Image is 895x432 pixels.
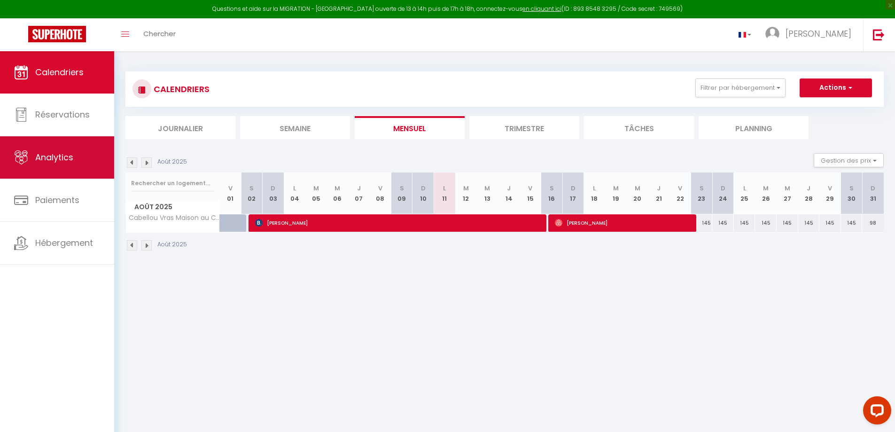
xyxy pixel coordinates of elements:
li: Tâches [584,116,694,139]
abbr: M [463,184,469,193]
abbr: V [678,184,682,193]
h3: CALENDRIERS [151,79,210,100]
img: logout [873,29,885,40]
span: Analytics [35,151,73,163]
a: Chercher [136,18,183,51]
abbr: L [443,184,446,193]
abbr: V [828,184,832,193]
li: Semaine [240,116,350,139]
img: Super Booking [28,26,86,42]
abbr: M [335,184,340,193]
th: 22 [669,173,691,214]
span: [PERSON_NAME] [255,214,543,232]
th: 16 [541,173,562,214]
abbr: J [357,184,361,193]
span: Paiements [35,194,79,206]
th: 28 [798,173,820,214]
button: Gestion des prix [814,153,884,167]
th: 27 [777,173,798,214]
div: 98 [862,214,884,232]
th: 20 [627,173,648,214]
th: 10 [412,173,434,214]
abbr: J [807,184,810,193]
th: 29 [819,173,841,214]
th: 26 [755,173,777,214]
abbr: M [613,184,619,193]
th: 14 [498,173,520,214]
abbr: L [593,184,596,193]
li: Mensuel [355,116,465,139]
abbr: S [400,184,404,193]
li: Trimestre [469,116,579,139]
abbr: L [743,184,746,193]
th: 11 [434,173,455,214]
li: Journalier [125,116,235,139]
div: 145 [712,214,734,232]
div: 145 [841,214,863,232]
abbr: M [484,184,490,193]
abbr: D [871,184,875,193]
span: Réservations [35,109,90,120]
abbr: M [785,184,790,193]
th: 21 [648,173,669,214]
div: 145 [734,214,755,232]
abbr: V [378,184,382,193]
abbr: J [657,184,661,193]
abbr: M [313,184,319,193]
a: en cliquant ici [522,5,561,13]
a: ... [PERSON_NAME] [758,18,863,51]
span: Calendriers [35,66,84,78]
div: 145 [755,214,777,232]
span: Chercher [143,29,176,39]
abbr: M [763,184,769,193]
iframe: LiveChat chat widget [856,393,895,432]
abbr: S [550,184,554,193]
span: [PERSON_NAME] [555,214,692,232]
abbr: J [507,184,511,193]
abbr: D [721,184,725,193]
th: 09 [391,173,412,214]
span: Août 2025 [126,200,219,214]
abbr: S [249,184,254,193]
abbr: L [293,184,296,193]
th: 03 [263,173,284,214]
th: 04 [284,173,305,214]
abbr: V [228,184,233,193]
th: 13 [477,173,498,214]
span: [PERSON_NAME] [786,28,851,39]
div: 145 [798,214,820,232]
button: Actions [800,79,872,97]
div: 145 [819,214,841,232]
button: Filtrer par hébergement [695,79,786,97]
p: Août 2025 [157,157,187,166]
th: 19 [605,173,627,214]
abbr: D [271,184,275,193]
abbr: D [421,184,426,193]
div: 145 [777,214,798,232]
th: 18 [584,173,606,214]
span: Hébergement [35,237,93,249]
p: Août 2025 [157,240,187,249]
th: 02 [241,173,263,214]
img: ... [765,27,779,41]
abbr: M [635,184,640,193]
abbr: S [700,184,704,193]
abbr: V [528,184,532,193]
th: 15 [520,173,541,214]
th: 31 [862,173,884,214]
th: 17 [562,173,584,214]
th: 12 [455,173,477,214]
abbr: D [571,184,576,193]
th: 07 [348,173,370,214]
th: 23 [691,173,713,214]
input: Rechercher un logement... [131,175,214,192]
th: 05 [305,173,327,214]
span: Cabellou Vras Maison au Cabellou [127,214,221,221]
th: 25 [734,173,755,214]
abbr: S [849,184,854,193]
th: 24 [712,173,734,214]
th: 30 [841,173,863,214]
th: 01 [220,173,241,214]
div: 145 [691,214,713,232]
